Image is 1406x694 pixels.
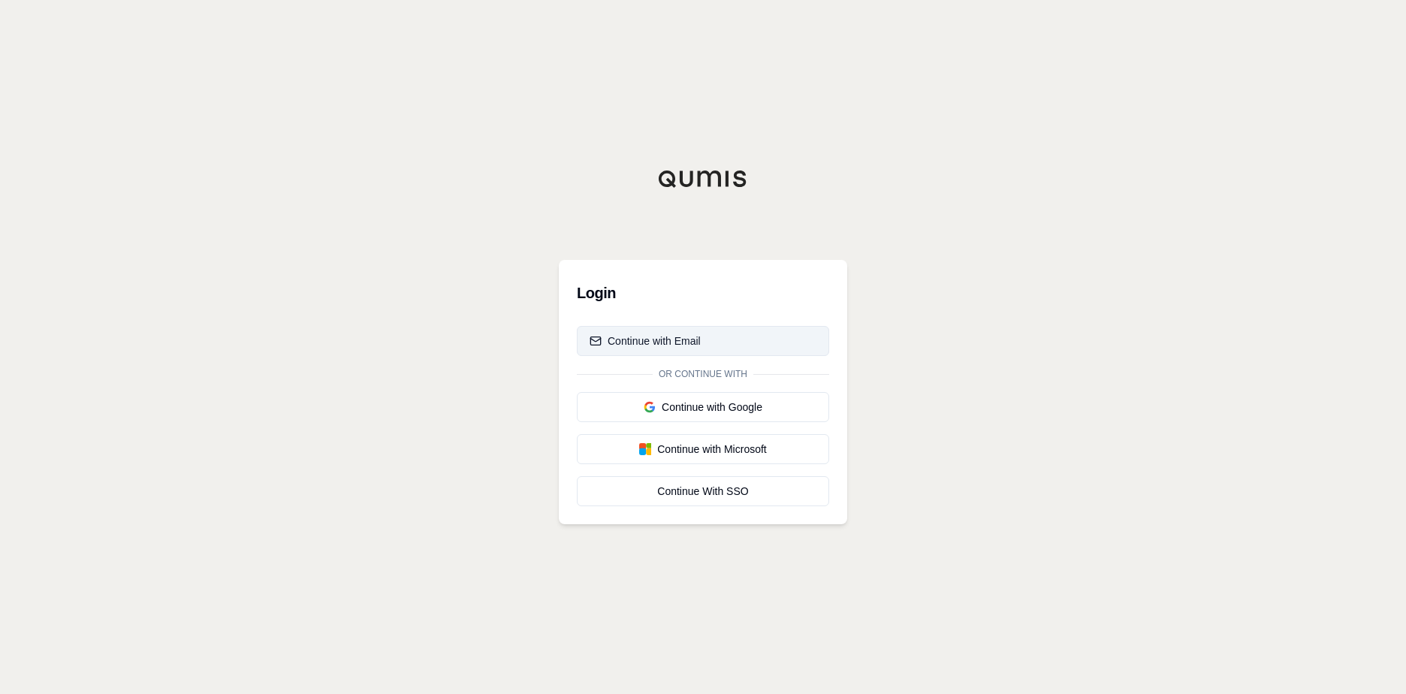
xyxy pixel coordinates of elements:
div: Continue with Email [590,333,701,349]
img: Qumis [658,170,748,188]
div: Continue with Google [590,400,816,415]
div: Continue With SSO [590,484,816,499]
button: Continue with Email [577,326,829,356]
span: Or continue with [653,368,753,380]
button: Continue with Microsoft [577,434,829,464]
button: Continue with Google [577,392,829,422]
h3: Login [577,278,829,308]
div: Continue with Microsoft [590,442,816,457]
a: Continue With SSO [577,476,829,506]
